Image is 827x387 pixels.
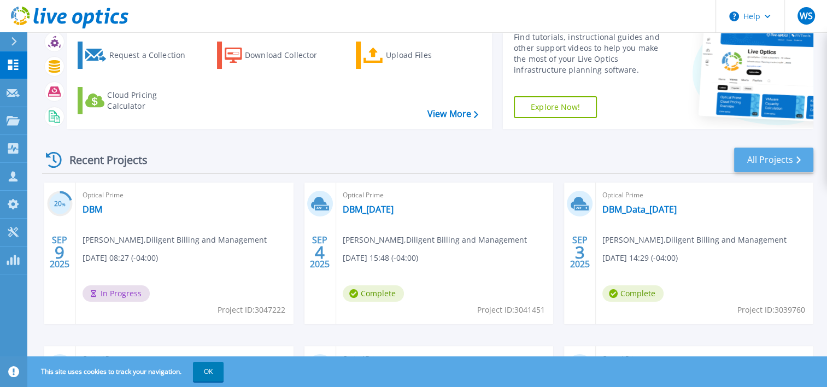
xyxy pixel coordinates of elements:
[514,32,670,75] div: Find tutorials, instructional guides and other support videos to help you make the most of your L...
[386,44,473,66] div: Upload Files
[343,252,418,264] span: [DATE] 15:48 (-04:00)
[83,234,267,246] span: [PERSON_NAME] , Diligent Billing and Management
[602,353,807,365] span: Optical Prime
[42,146,162,173] div: Recent Projects
[575,248,585,257] span: 3
[107,90,195,112] div: Cloud Pricing Calculator
[734,148,813,172] a: All Projects
[78,87,200,114] a: Cloud Pricing Calculator
[83,285,150,302] span: In Progress
[570,232,590,272] div: SEP 2025
[427,109,478,119] a: View More
[602,252,678,264] span: [DATE] 14:29 (-04:00)
[477,304,545,316] span: Project ID: 3041451
[343,189,547,201] span: Optical Prime
[49,232,70,272] div: SEP 2025
[47,198,73,210] h3: 20
[799,11,812,20] span: WS
[343,353,547,365] span: Optical Prime
[343,234,527,246] span: [PERSON_NAME] , Diligent Billing and Management
[30,362,224,382] span: This site uses cookies to track your navigation.
[83,189,287,201] span: Optical Prime
[737,304,805,316] span: Project ID: 3039760
[309,232,330,272] div: SEP 2025
[83,353,287,365] span: Optical Prime
[343,204,394,215] a: DBM_[DATE]
[83,252,158,264] span: [DATE] 08:27 (-04:00)
[62,201,66,207] span: %
[602,234,787,246] span: [PERSON_NAME] , Diligent Billing and Management
[245,44,332,66] div: Download Collector
[514,96,597,118] a: Explore Now!
[193,362,224,382] button: OK
[109,44,196,66] div: Request a Collection
[315,248,325,257] span: 4
[602,285,664,302] span: Complete
[83,204,102,215] a: DBM
[55,248,64,257] span: 9
[217,42,339,69] a: Download Collector
[602,189,807,201] span: Optical Prime
[356,42,478,69] a: Upload Files
[343,285,404,302] span: Complete
[602,204,677,215] a: DBM_Data_[DATE]
[218,304,285,316] span: Project ID: 3047222
[78,42,200,69] a: Request a Collection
